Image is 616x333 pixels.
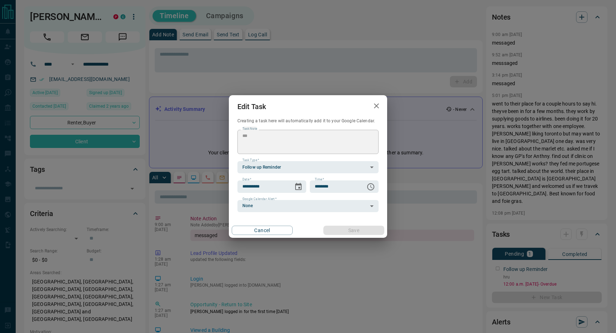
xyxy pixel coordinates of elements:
[242,197,277,201] label: Google Calendar Alert
[291,180,306,194] button: Choose date, selected date is Aug 14, 2025
[242,177,251,182] label: Date
[242,127,257,131] label: Task Note
[229,95,274,118] h2: Edit Task
[237,161,379,173] div: Follow up Reminder
[242,158,259,163] label: Task Type
[232,226,293,235] button: Cancel
[237,118,379,124] p: Creating a task here will automatically add it to your Google Calendar.
[237,200,379,212] div: None
[364,180,378,194] button: Choose time, selected time is 12:00 AM
[315,177,324,182] label: Time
